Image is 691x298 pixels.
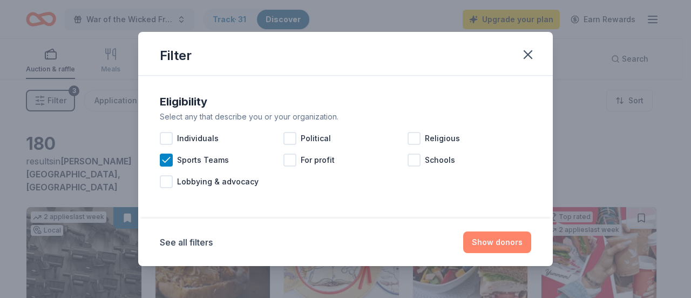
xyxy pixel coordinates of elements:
[301,132,331,145] span: Political
[160,236,213,249] button: See all filters
[177,132,219,145] span: Individuals
[463,231,531,253] button: Show donors
[425,132,460,145] span: Religious
[160,110,531,123] div: Select any that describe you or your organization.
[177,154,229,167] span: Sports Teams
[177,175,259,188] span: Lobbying & advocacy
[301,154,335,167] span: For profit
[160,47,192,64] div: Filter
[160,93,531,110] div: Eligibility
[425,154,455,167] span: Schools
